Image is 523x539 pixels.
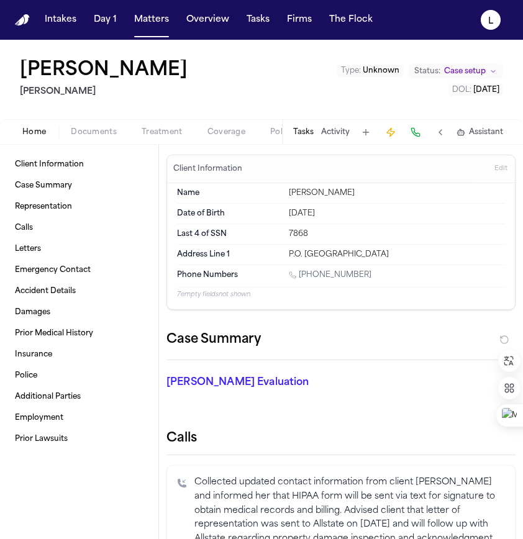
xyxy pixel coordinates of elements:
[171,164,245,174] h3: Client Information
[448,84,503,96] button: Edit DOL: 2025-08-08
[289,209,505,219] div: [DATE]
[177,229,281,239] dt: Last 4 of SSN
[324,9,378,31] button: The Flock
[15,223,33,233] span: Calls
[15,350,52,360] span: Insurance
[129,9,174,31] button: Matters
[10,197,148,217] a: Representation
[166,330,261,350] h2: Case Summary
[289,229,505,239] div: 7868
[15,202,72,212] span: Representation
[15,244,41,254] span: Letters
[473,86,499,94] span: [DATE]
[10,239,148,259] a: Letters
[207,127,245,137] span: Coverage
[407,124,424,141] button: Make a Call
[20,60,188,82] h1: [PERSON_NAME]
[89,9,122,31] button: Day 1
[289,188,505,198] div: [PERSON_NAME]
[15,371,37,381] span: Police
[10,176,148,196] a: Case Summary
[10,429,148,449] a: Prior Lawsuits
[270,127,294,137] span: Police
[469,127,503,137] span: Assistant
[177,250,281,260] dt: Address Line 1
[22,127,46,137] span: Home
[15,392,81,402] span: Additional Parties
[363,67,399,75] span: Unknown
[444,66,486,76] span: Case setup
[321,127,350,137] button: Activity
[71,127,117,137] span: Documents
[289,270,371,280] a: Call 1 (917) 699-2861
[15,434,68,444] span: Prior Lawsuits
[166,430,516,447] h2: Calls
[242,9,275,31] button: Tasks
[166,375,516,390] p: [PERSON_NAME] Evaluation
[10,155,148,174] a: Client Information
[15,307,50,317] span: Damages
[494,165,507,173] span: Edit
[40,9,81,31] button: Intakes
[10,218,148,238] a: Calls
[293,127,314,137] button: Tasks
[414,66,440,76] span: Status:
[10,408,148,428] a: Employment
[10,324,148,343] a: Prior Medical History
[382,124,399,141] button: Create Immediate Task
[15,286,76,296] span: Accident Details
[10,281,148,301] a: Accident Details
[457,127,503,137] button: Assistant
[15,265,91,275] span: Emergency Contact
[289,250,505,260] div: P.O. [GEOGRAPHIC_DATA]
[488,17,493,25] text: L
[452,86,471,94] span: DOL :
[282,9,317,31] button: Firms
[341,67,361,75] span: Type :
[177,290,505,299] p: 7 empty fields not shown.
[15,328,93,338] span: Prior Medical History
[15,14,30,26] img: Finch Logo
[15,181,72,191] span: Case Summary
[20,84,193,99] h2: [PERSON_NAME]
[177,188,281,198] dt: Name
[491,159,511,179] button: Edit
[10,302,148,322] a: Damages
[357,124,375,141] button: Add Task
[15,160,84,170] span: Client Information
[181,9,234,31] button: Overview
[10,345,148,365] a: Insurance
[408,64,503,79] button: Change status from Case setup
[10,387,148,407] a: Additional Parties
[177,270,238,280] span: Phone Numbers
[15,413,63,423] span: Employment
[15,14,30,26] a: Home
[10,366,148,386] a: Police
[177,209,281,219] dt: Date of Birth
[20,60,188,82] button: Edit matter name
[142,127,183,137] span: Treatment
[10,260,148,280] a: Emergency Contact
[337,65,403,77] button: Edit Type: Unknown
